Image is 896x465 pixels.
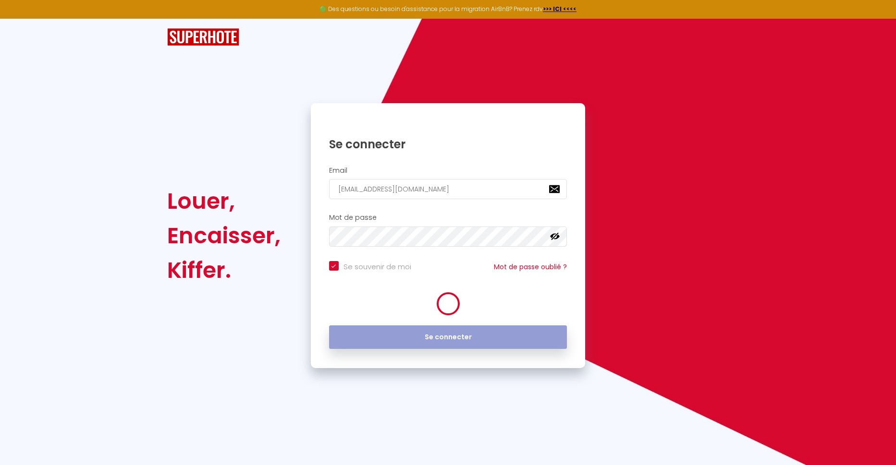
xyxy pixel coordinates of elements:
[329,167,567,175] h2: Email
[167,253,281,287] div: Kiffer.
[329,325,567,349] button: Se connecter
[543,5,577,13] a: >>> ICI <<<<
[167,184,281,218] div: Louer,
[329,137,567,152] h1: Se connecter
[494,262,567,272] a: Mot de passe oublié ?
[329,214,567,222] h2: Mot de passe
[329,179,567,199] input: Ton Email
[167,218,281,253] div: Encaisser,
[167,28,239,46] img: SuperHote logo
